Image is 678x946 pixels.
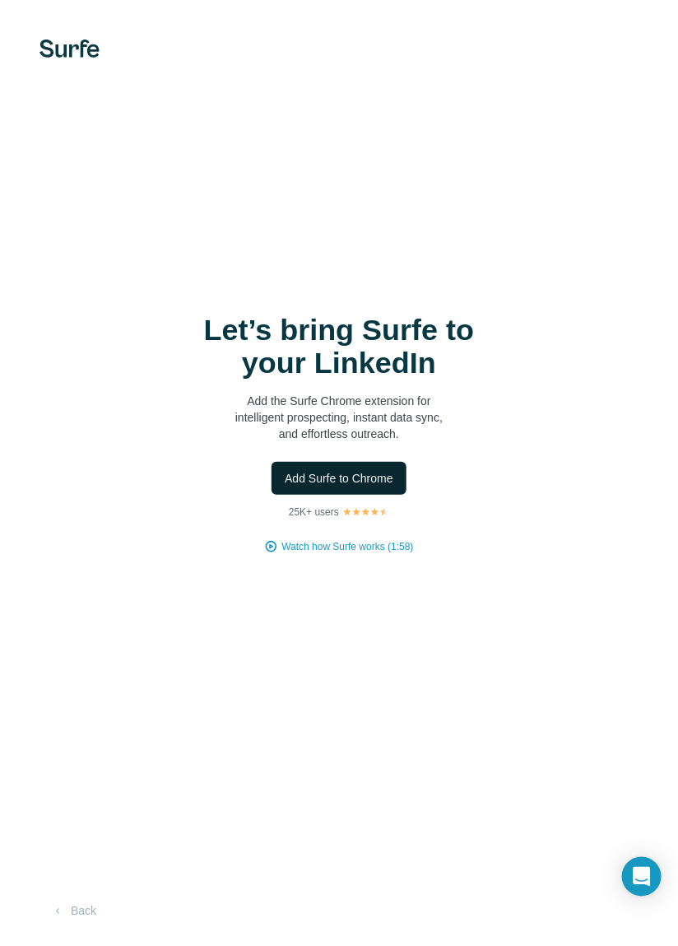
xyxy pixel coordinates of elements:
button: Add Surfe to Chrome [272,462,406,495]
h1: Let’s bring Surfe to your LinkedIn [174,314,504,380]
p: 25K+ users [289,505,339,520]
button: Watch how Surfe works (1:58) [281,539,413,554]
img: Rating Stars [342,507,389,517]
span: Add Surfe to Chrome [285,470,393,487]
p: Add the Surfe Chrome extension for intelligent prospecting, instant data sync, and effortless out... [174,393,504,442]
div: Open Intercom Messenger [622,857,662,897]
button: Back [39,897,108,926]
img: Surfe's logo [39,40,100,58]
